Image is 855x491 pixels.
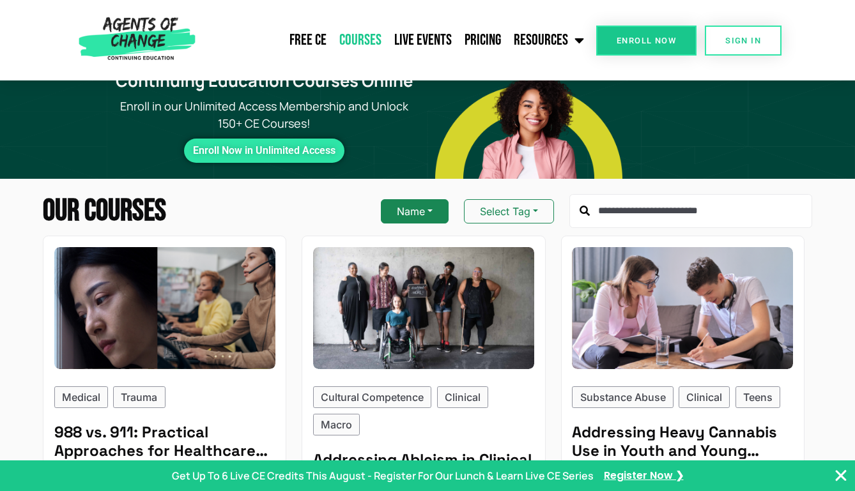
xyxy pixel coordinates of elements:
[725,36,761,45] span: SIGN IN
[743,389,773,405] p: Teens
[572,247,793,369] img: Addressing Heavy Cannabis Use in Youth and Young Adults (2 General CE Credit) - Reading Based
[313,247,534,369] img: Addressing Ableism in Clinical Practice (1 Cultural Competency CE Credit)
[54,247,275,369] img: 988 vs. 911: Practical Approaches for Healthcare Providers (1 General CE Credit) - Reading Based
[507,24,590,56] a: Resources
[833,468,849,483] button: Close Banner
[108,72,420,91] h1: Continuing Education Courses Online
[283,24,333,56] a: Free CE
[201,24,590,56] nav: Menu
[464,199,554,223] button: Select Tag
[604,469,684,483] a: Register Now ❯
[580,389,666,405] p: Substance Abuse
[333,24,388,56] a: Courses
[193,147,335,154] span: Enroll Now in Unlimited Access
[172,468,594,483] p: Get Up To 6 Live CE Credits This August - Register For Our Lunch & Learn Live CE Series
[121,389,157,405] p: Trauma
[705,26,782,56] a: SIGN IN
[313,451,534,488] h5: Addressing Ableism in Clinical Practice
[54,423,275,460] h5: 988 vs. 911: Practical Approaches for Healthcare Providers - Reading Based
[445,389,481,405] p: Clinical
[100,98,427,132] p: Enroll in our Unlimited Access Membership and Unlock 150+ CE Courses!
[458,24,507,56] a: Pricing
[381,199,449,223] button: Name
[596,26,697,56] a: Enroll Now
[321,417,352,432] p: Macro
[617,36,676,45] span: Enroll Now
[43,196,166,227] h2: Our Courses
[62,389,100,405] p: Medical
[686,389,722,405] p: Clinical
[572,423,793,460] h5: Addressing Heavy Cannabis Use in Youth and Young Adults - Reading Based
[388,24,458,56] a: Live Events
[184,139,344,163] a: Enroll Now in Unlimited Access
[321,389,424,405] p: Cultural Competence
